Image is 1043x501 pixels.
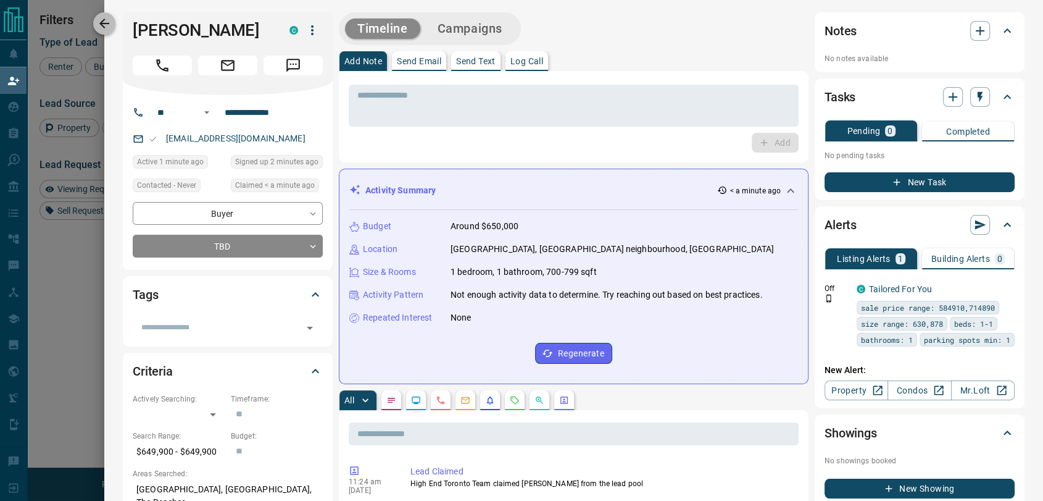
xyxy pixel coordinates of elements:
[264,56,323,75] span: Message
[931,255,990,263] p: Building Alerts
[133,280,323,309] div: Tags
[137,179,196,192] span: Contacted - Never
[137,156,204,168] span: Active 1 minute ago
[954,318,993,330] span: beds: 1-1
[825,418,1015,448] div: Showings
[149,135,157,143] svg: Email Valid
[363,220,391,233] p: Budget
[559,395,569,405] svg: Agent Actions
[386,395,396,405] svg: Notes
[825,294,833,303] svg: Push Notification Only
[235,156,318,168] span: Signed up 2 minutes ago
[451,288,763,301] p: Not enough activity data to determine. Try reaching out based on best practices.
[456,57,496,65] p: Send Text
[825,479,1015,499] button: New Showing
[951,381,1015,400] a: Mr.Loft
[231,431,323,442] p: Budget:
[410,465,794,478] p: Lead Claimed
[535,343,612,364] button: Regenerate
[869,284,932,294] a: Tailored For You
[825,210,1015,240] div: Alerts
[166,133,305,143] a: [EMAIL_ADDRESS][DOMAIN_NAME]
[825,381,888,400] a: Property
[534,395,544,405] svg: Opportunities
[363,288,423,301] p: Activity Pattern
[825,364,1015,377] p: New Alert:
[436,395,446,405] svg: Calls
[825,21,857,41] h2: Notes
[133,356,323,386] div: Criteria
[847,127,880,135] p: Pending
[825,423,877,443] h2: Showings
[133,202,323,225] div: Buyer
[363,266,416,279] p: Size & Rooms
[289,26,298,35] div: condos.ca
[363,243,397,256] p: Location
[301,319,318,337] button: Open
[485,395,495,405] svg: Listing Alerts
[231,155,323,172] div: Mon Oct 13 2025
[133,442,225,462] p: $649,900 - $649,900
[825,172,1015,192] button: New Task
[861,318,943,330] span: size range: 630,878
[825,82,1015,112] div: Tasks
[349,179,798,202] div: Activity Summary< a minute ago
[133,431,225,442] p: Search Range:
[199,105,214,120] button: Open
[825,53,1015,64] p: No notes available
[349,486,392,495] p: [DATE]
[451,311,472,324] p: None
[133,56,192,75] span: Call
[133,155,225,172] div: Mon Oct 13 2025
[460,395,470,405] svg: Emails
[133,361,173,381] h2: Criteria
[887,381,951,400] a: Condos
[411,395,421,405] svg: Lead Browsing Activity
[133,394,225,405] p: Actively Searching:
[451,243,774,256] p: [GEOGRAPHIC_DATA], [GEOGRAPHIC_DATA] neighbourhood, [GEOGRAPHIC_DATA]
[344,57,382,65] p: Add Note
[837,255,891,263] p: Listing Alerts
[349,478,392,486] p: 11:24 am
[363,311,432,324] p: Repeated Interest
[410,478,794,489] p: High End Toronto Team claimed [PERSON_NAME] from the lead pool
[231,394,323,405] p: Timeframe:
[344,396,354,405] p: All
[133,20,271,40] h1: [PERSON_NAME]
[825,455,1015,466] p: No showings booked
[924,334,1010,346] span: parking spots min: 1
[825,146,1015,165] p: No pending tasks
[825,215,857,235] h2: Alerts
[861,334,913,346] span: bathrooms: 1
[729,185,781,196] p: < a minute ago
[946,127,990,136] p: Completed
[510,395,520,405] svg: Requests
[861,301,995,314] span: sale price range: 584910,714890
[451,220,518,233] p: Around $650,000
[198,56,257,75] span: Email
[231,179,323,196] div: Mon Oct 13 2025
[997,255,1002,263] p: 0
[133,285,158,305] h2: Tags
[133,468,323,479] p: Areas Searched:
[425,19,515,39] button: Campaigns
[857,285,865,293] div: condos.ca
[825,16,1015,46] div: Notes
[510,57,543,65] p: Log Call
[887,127,892,135] p: 0
[235,179,315,192] span: Claimed < a minute ago
[397,57,441,65] p: Send Email
[825,283,849,294] p: Off
[898,255,903,263] p: 1
[345,19,420,39] button: Timeline
[133,235,323,258] div: TBD
[825,87,855,107] h2: Tasks
[365,184,436,197] p: Activity Summary
[451,266,597,279] p: 1 bedroom, 1 bathroom, 700-799 sqft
